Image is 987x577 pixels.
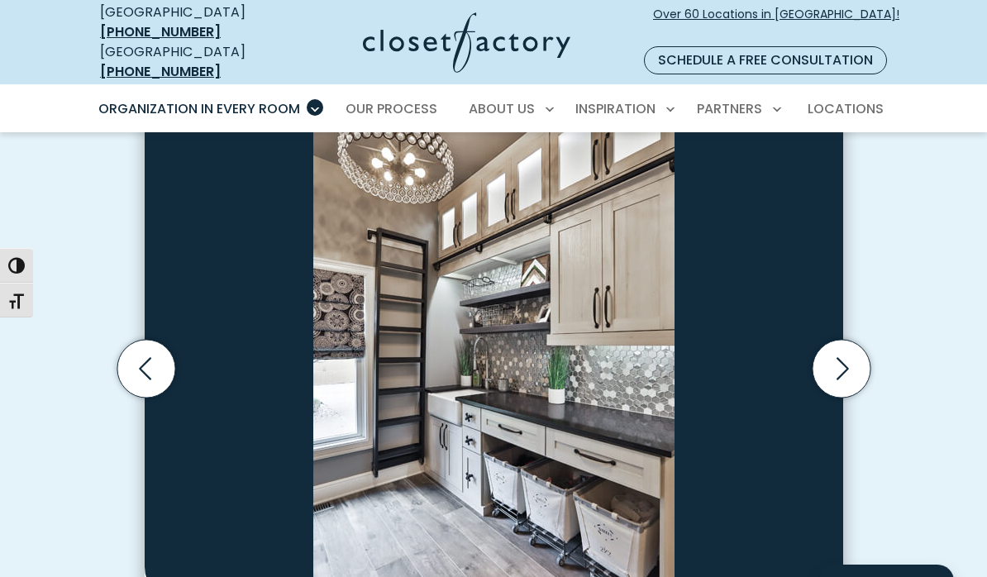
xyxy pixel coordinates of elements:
span: Over 60 Locations in [GEOGRAPHIC_DATA]! [653,6,899,41]
nav: Primary Menu [87,86,900,132]
img: Closet Factory Logo [363,12,570,73]
span: Our Process [346,99,437,118]
a: [PHONE_NUMBER] [100,62,221,81]
span: Inspiration [575,99,656,118]
div: [GEOGRAPHIC_DATA] [100,42,280,82]
button: Previous slide [111,333,182,404]
span: Organization in Every Room [98,99,300,118]
a: Schedule a Free Consultation [644,46,887,74]
span: Locations [808,99,884,118]
span: Partners [697,99,762,118]
span: About Us [469,99,535,118]
button: Next slide [806,333,877,404]
a: [PHONE_NUMBER] [100,22,221,41]
div: [GEOGRAPHIC_DATA] [100,2,280,42]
